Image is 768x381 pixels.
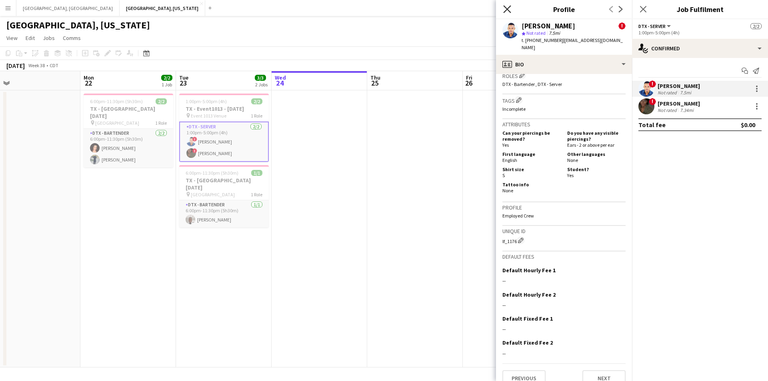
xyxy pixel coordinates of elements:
[90,98,143,104] span: 6:00pm-11:30pm (5h30m)
[502,267,556,274] h3: Default Hourly Fee 1
[6,19,150,31] h1: [GEOGRAPHIC_DATA], [US_STATE]
[95,120,139,126] span: [GEOGRAPHIC_DATA]
[522,22,575,30] div: [PERSON_NAME]
[84,74,94,81] span: Mon
[502,151,561,157] h5: First language
[502,166,561,172] h5: Shirt size
[502,130,561,142] h5: Can your piercings be removed?
[632,39,768,58] div: Confirmed
[567,151,626,157] h5: Other languages
[179,200,269,227] app-card-role: DTX - Bartender1/16:00pm-11:30pm (5h30m)[PERSON_NAME]
[192,148,197,153] span: !
[84,105,173,120] h3: TX - [GEOGRAPHIC_DATA] [DATE]
[649,98,656,105] span: !
[638,121,666,129] div: Total fee
[649,80,656,88] span: !
[502,188,513,193] span: None
[63,34,81,42] span: Comms
[502,301,626,309] div: --
[526,30,546,36] span: Not rated
[178,78,188,88] span: 23
[522,37,623,50] span: | [EMAIL_ADDRESS][DOMAIN_NAME]
[6,34,18,42] span: View
[255,82,268,88] div: 2 Jobs
[502,96,626,104] h3: Tags
[567,142,614,148] span: Ears - 2 or above per ear
[567,157,578,163] span: None
[466,74,472,81] span: Fri
[567,166,626,172] h5: Student?
[251,191,262,197] span: 1 Role
[502,236,626,244] div: lf_1176
[192,137,197,142] span: !
[502,121,626,128] h3: Attributes
[741,121,755,129] div: $0.00
[502,291,556,298] h3: Default Hourly Fee 2
[465,78,472,88] span: 26
[502,277,626,284] div: --
[50,62,58,68] div: CDT
[678,90,693,96] div: 7.5mi
[162,82,172,88] div: 1 Job
[502,182,561,188] h5: Tattoo info
[40,33,58,43] a: Jobs
[502,142,509,148] span: Yes
[6,62,25,70] div: [DATE]
[502,81,562,87] span: DTX - Bartender , DTX - Server
[750,23,762,29] span: 2/2
[502,227,626,235] h3: Unique ID
[522,37,563,43] span: t. [PHONE_NUMBER]
[186,170,238,176] span: 6:00pm-11:30pm (5h30m)
[60,33,84,43] a: Comms
[658,82,700,90] div: [PERSON_NAME]
[547,30,562,36] span: 7.5mi
[251,98,262,104] span: 2/2
[496,4,632,14] h3: Profile
[84,94,173,168] app-job-card: 6:00pm-11:30pm (5h30m)2/2TX - [GEOGRAPHIC_DATA] [DATE] [GEOGRAPHIC_DATA]1 RoleDTX - Bartender2/26...
[191,191,235,197] span: [GEOGRAPHIC_DATA]
[502,157,517,163] span: English
[638,23,672,29] button: DTX - Server
[502,71,626,80] h3: Roles
[186,98,227,104] span: 1:00pm-5:00pm (4h)
[16,0,120,16] button: [GEOGRAPHIC_DATA], [GEOGRAPHIC_DATA]
[43,34,55,42] span: Jobs
[502,325,626,333] div: --
[179,165,269,227] app-job-card: 6:00pm-11:30pm (5h30m)1/1TX - [GEOGRAPHIC_DATA] [DATE] [GEOGRAPHIC_DATA]1 RoleDTX - Bartender1/16...
[179,177,269,191] h3: TX - [GEOGRAPHIC_DATA] [DATE]
[502,350,626,357] div: --
[275,74,286,81] span: Wed
[502,253,626,260] h3: Default fees
[567,172,574,178] span: Yes
[251,170,262,176] span: 1/1
[502,315,553,322] h3: Default Fixed Fee 1
[502,106,626,112] p: Incomplete
[496,55,632,74] div: Bio
[179,94,269,162] app-job-card: 1:00pm-5:00pm (4h)2/2TX - Event1013 - [DATE] Event 1013 Venue1 RoleDTX - Server2/21:00pm-5:00pm (...
[370,74,380,81] span: Thu
[191,113,226,119] span: Event 1013 Venue
[120,0,205,16] button: [GEOGRAPHIC_DATA], [US_STATE]
[179,105,269,112] h3: TX - Event1013 - [DATE]
[155,120,167,126] span: 1 Role
[82,78,94,88] span: 22
[179,122,269,162] app-card-role: DTX - Server2/21:00pm-5:00pm (4h)![PERSON_NAME]![PERSON_NAME]
[84,129,173,168] app-card-role: DTX - Bartender2/26:00pm-11:30pm (5h30m)[PERSON_NAME][PERSON_NAME]
[26,34,35,42] span: Edit
[678,107,695,113] div: 7.34mi
[251,113,262,119] span: 1 Role
[179,74,188,81] span: Tue
[161,75,172,81] span: 2/2
[156,98,167,104] span: 2/2
[502,204,626,211] h3: Profile
[255,75,266,81] span: 3/3
[274,78,286,88] span: 24
[567,130,626,142] h5: Do you have any visible piercings?
[369,78,380,88] span: 25
[638,23,666,29] span: DTX - Server
[502,339,553,346] h3: Default Fixed Fee 2
[658,100,700,107] div: [PERSON_NAME]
